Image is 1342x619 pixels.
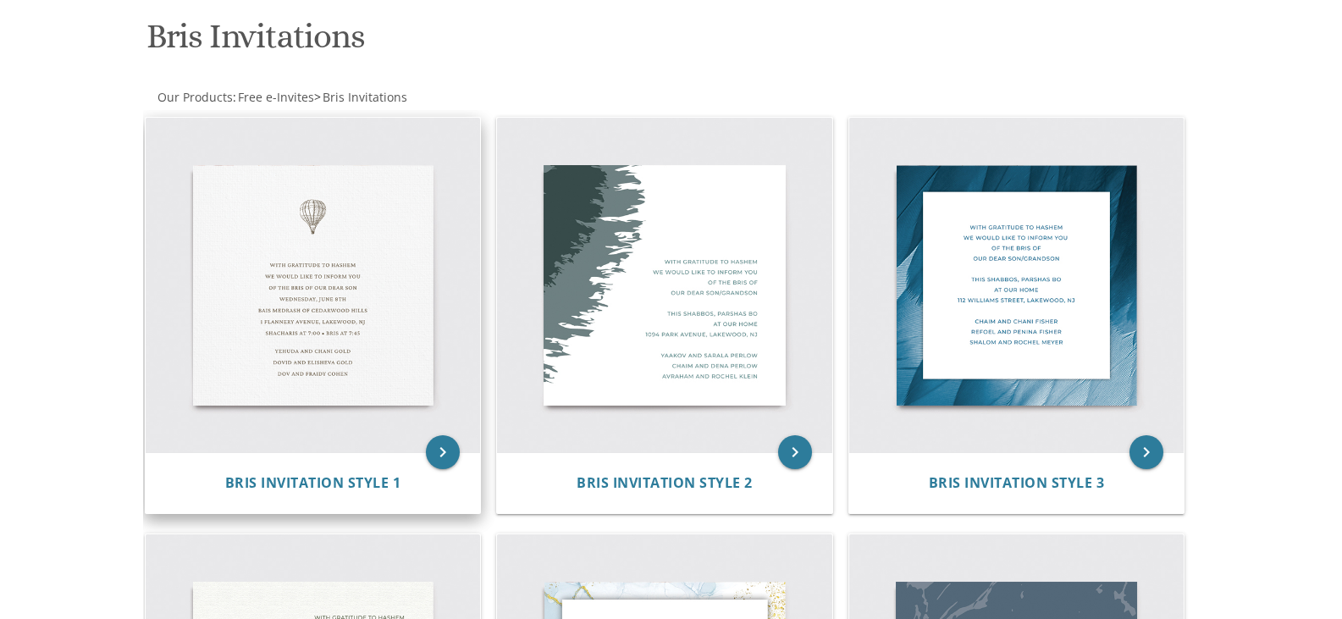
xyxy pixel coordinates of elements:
[929,475,1105,491] a: Bris Invitation Style 3
[426,435,460,469] a: keyboard_arrow_right
[577,475,753,491] a: Bris Invitation Style 2
[1271,551,1325,602] iframe: chat widget
[225,473,401,492] span: Bris Invitation Style 1
[929,473,1105,492] span: Bris Invitation Style 3
[143,89,671,106] div: :
[323,89,407,105] span: Bris Invitations
[314,89,407,105] span: >
[225,475,401,491] a: Bris Invitation Style 1
[778,435,812,469] a: keyboard_arrow_right
[146,18,837,68] h1: Bris Invitations
[156,89,233,105] a: Our Products
[497,118,832,453] img: Bris Invitation Style 2
[238,89,314,105] span: Free e-Invites
[146,118,481,453] img: Bris Invitation Style 1
[849,118,1185,453] img: Bris Invitation Style 3
[577,473,753,492] span: Bris Invitation Style 2
[321,89,407,105] a: Bris Invitations
[1129,435,1163,469] a: keyboard_arrow_right
[236,89,314,105] a: Free e-Invites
